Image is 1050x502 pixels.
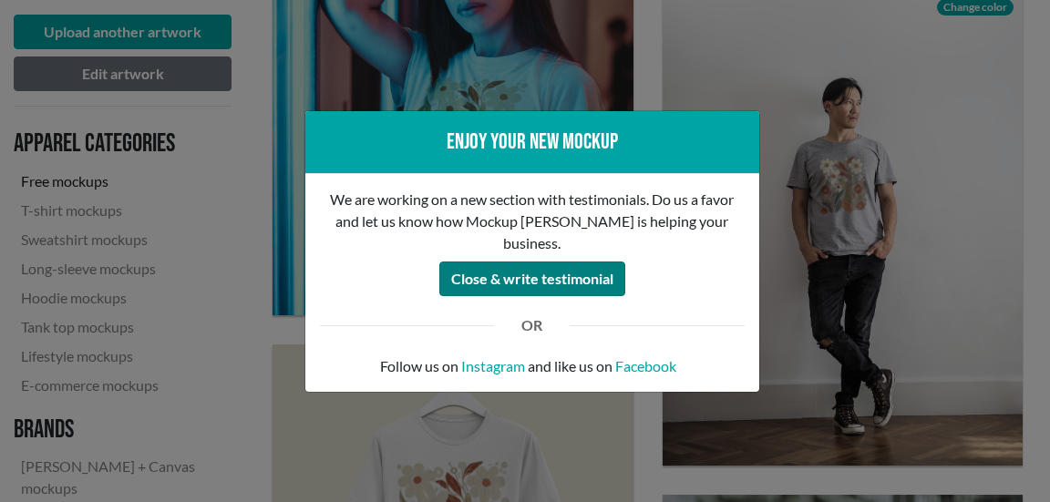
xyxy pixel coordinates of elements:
a: Facebook [615,355,676,377]
p: Follow us on and like us on [320,355,745,377]
a: Instagram [461,355,525,377]
div: OR [508,314,556,336]
a: Close & write testimonial [439,264,625,282]
p: We are working on a new section with testimonials. Do us a favor and let us know how Mockup [PERS... [320,189,745,254]
div: Enjoy your new mockup [320,126,745,159]
button: Close & write testimonial [439,261,625,296]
